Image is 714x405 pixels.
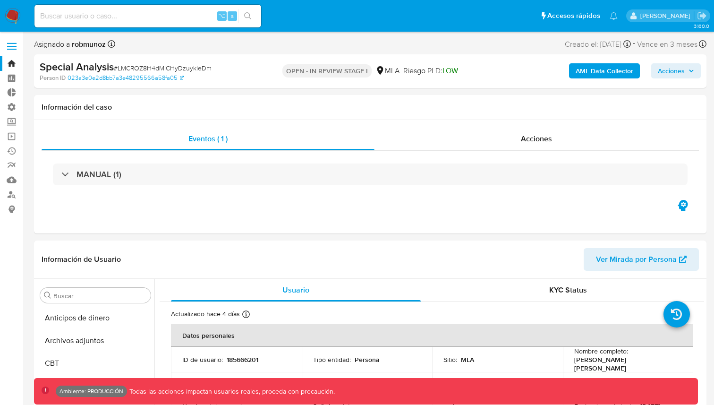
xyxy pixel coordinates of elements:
b: robmunoz [70,39,106,50]
h1: Información del caso [42,103,699,112]
button: Ver Mirada por Persona [584,248,699,271]
p: Nombre completo : [574,347,628,355]
span: Ver Mirada por Persona [596,248,677,271]
p: Sitio : [443,355,457,364]
b: Person ID [40,74,66,82]
b: AML Data Collector [576,63,633,78]
div: Creado el: [DATE] [565,38,631,51]
span: Usuario [282,284,309,295]
button: Buscar [44,292,51,299]
p: Persona [355,355,380,364]
span: Accesos rápidos [547,11,600,21]
input: Buscar usuario o caso... [34,10,261,22]
span: LOW [442,65,458,76]
p: OPEN - IN REVIEW STAGE I [282,64,372,78]
span: Eventos ( 1 ) [188,133,228,144]
div: MLA [375,66,399,76]
p: ramiro.carbonell@mercadolibre.com.co [640,11,694,20]
button: search-icon [238,9,257,23]
span: Acciones [658,63,685,78]
span: ⌥ [218,11,225,20]
span: # LMCROZ8H4dMICHyDzuykleDm [114,63,212,73]
b: Special Analysis [40,59,114,74]
input: Buscar [53,292,147,300]
th: Datos personales [171,324,693,347]
p: Actualizado hace 4 días [171,310,240,319]
span: - [633,38,635,51]
span: Vence en 3 meses [637,39,697,50]
p: Tipo entidad : [313,355,351,364]
button: Archivos adjuntos [36,329,154,352]
h3: MANUAL (1) [76,169,121,180]
button: AML Data Collector [569,63,640,78]
a: Salir [697,11,707,21]
p: [PERSON_NAME] [PERSON_NAME] [574,355,679,372]
button: Acciones [651,63,701,78]
span: Asignado a [34,39,106,50]
button: CBT [36,352,154,375]
span: Acciones [521,133,552,144]
a: 023a3e0e2d8bb7a3e48295566a58fa05 [68,74,184,82]
span: s [231,11,234,20]
span: KYC Status [549,284,587,295]
p: ID de usuario : [182,355,223,364]
a: Notificaciones [610,12,618,20]
button: CVU [36,375,154,397]
p: Todas las acciones impactan usuarios reales, proceda con precaución. [127,387,335,396]
span: Riesgo PLD: [403,66,458,76]
button: Anticipos de dinero [36,307,154,329]
p: 185666201 [227,355,258,364]
p: Ambiente: PRODUCCIÓN [59,389,123,393]
div: MANUAL (1) [53,164,688,185]
p: MLA [461,355,474,364]
h1: Información de Usuario [42,255,121,264]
